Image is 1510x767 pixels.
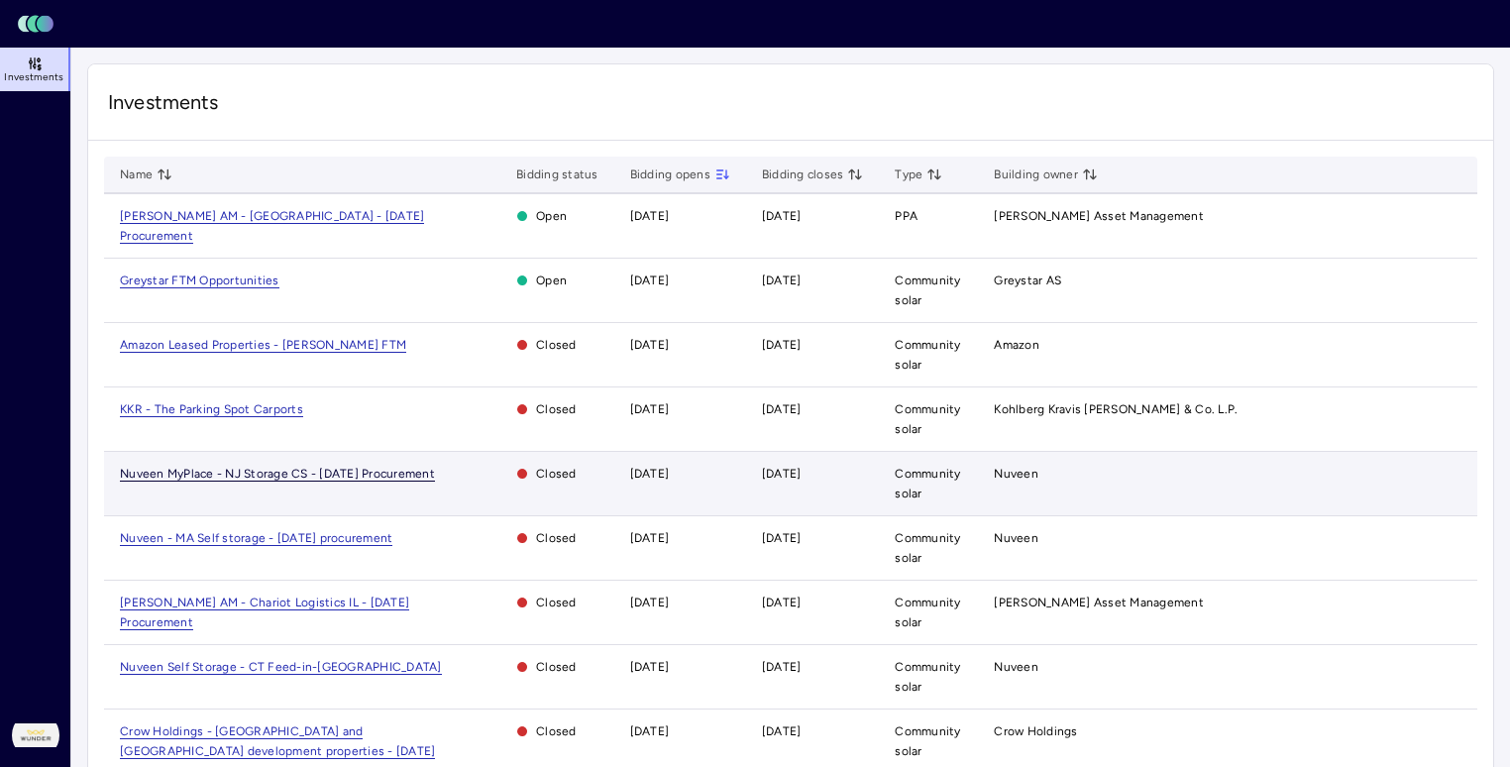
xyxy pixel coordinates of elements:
td: Amazon [978,323,1477,387]
span: Amazon Leased Properties - [PERSON_NAME] FTM [120,338,406,353]
a: [PERSON_NAME] AM - [GEOGRAPHIC_DATA] - [DATE] Procurement [120,209,424,243]
time: [DATE] [762,531,802,545]
span: Bidding status [516,164,598,184]
time: [DATE] [762,724,802,738]
time: [DATE] [630,402,670,416]
span: Investments [4,71,63,83]
button: toggle sorting [847,166,863,182]
span: KKR - The Parking Spot Carports [120,402,303,417]
span: [PERSON_NAME] AM - [GEOGRAPHIC_DATA] - [DATE] Procurement [120,209,424,244]
span: Closed [516,335,598,355]
time: [DATE] [762,402,802,416]
td: Nuveen [978,516,1477,581]
span: Building owner [994,164,1098,184]
time: [DATE] [630,531,670,545]
span: Closed [516,464,598,484]
time: [DATE] [630,467,670,481]
span: Nuveen Self Storage - CT Feed-in-[GEOGRAPHIC_DATA] [120,660,442,675]
span: Closed [516,721,598,741]
td: Nuveen [978,645,1477,710]
span: [PERSON_NAME] AM - Chariot Logistics IL - [DATE] Procurement [120,596,409,630]
button: toggle sorting [157,166,172,182]
td: Community solar [879,516,978,581]
a: Nuveen MyPlace - NJ Storage CS - [DATE] Procurement [120,467,435,481]
td: Nuveen [978,452,1477,516]
span: Name [120,164,172,184]
td: Kohlberg Kravis [PERSON_NAME] & Co. L.P. [978,387,1477,452]
time: [DATE] [630,660,670,674]
span: Bidding closes [762,164,864,184]
time: [DATE] [630,209,670,223]
time: [DATE] [762,274,802,287]
time: [DATE] [630,274,670,287]
span: Closed [516,593,598,612]
td: [PERSON_NAME] Asset Management [978,581,1477,645]
span: Open [516,271,598,290]
a: Greystar FTM Opportunities [120,274,279,287]
span: Nuveen MyPlace - NJ Storage CS - [DATE] Procurement [120,467,435,482]
td: Community solar [879,645,978,710]
td: Greystar AS [978,259,1477,323]
time: [DATE] [630,724,670,738]
a: Nuveen - MA Self storage - [DATE] procurement [120,531,392,545]
span: Closed [516,657,598,677]
span: Greystar FTM Opportunities [120,274,279,288]
a: Nuveen Self Storage - CT Feed-in-[GEOGRAPHIC_DATA] [120,660,442,674]
td: Community solar [879,452,978,516]
time: [DATE] [762,660,802,674]
a: KKR - The Parking Spot Carports [120,402,303,416]
span: Closed [516,528,598,548]
td: Community solar [879,323,978,387]
button: toggle sorting [714,166,730,182]
span: Closed [516,399,598,419]
span: Nuveen - MA Self storage - [DATE] procurement [120,531,392,546]
span: Open [516,206,598,226]
td: Community solar [879,259,978,323]
time: [DATE] [762,209,802,223]
time: [DATE] [630,596,670,609]
a: Amazon Leased Properties - [PERSON_NAME] FTM [120,338,406,352]
td: Community solar [879,387,978,452]
td: PPA [879,194,978,259]
span: Bidding opens [630,164,730,184]
a: [PERSON_NAME] AM - Chariot Logistics IL - [DATE] Procurement [120,596,409,629]
time: [DATE] [762,338,802,352]
button: toggle sorting [926,166,942,182]
td: [PERSON_NAME] Asset Management [978,194,1477,259]
img: Wunder [12,712,59,759]
time: [DATE] [762,596,802,609]
time: [DATE] [762,467,802,481]
span: Type [895,164,942,184]
span: Investments [108,88,1473,116]
button: toggle sorting [1082,166,1098,182]
td: Community solar [879,581,978,645]
time: [DATE] [630,338,670,352]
